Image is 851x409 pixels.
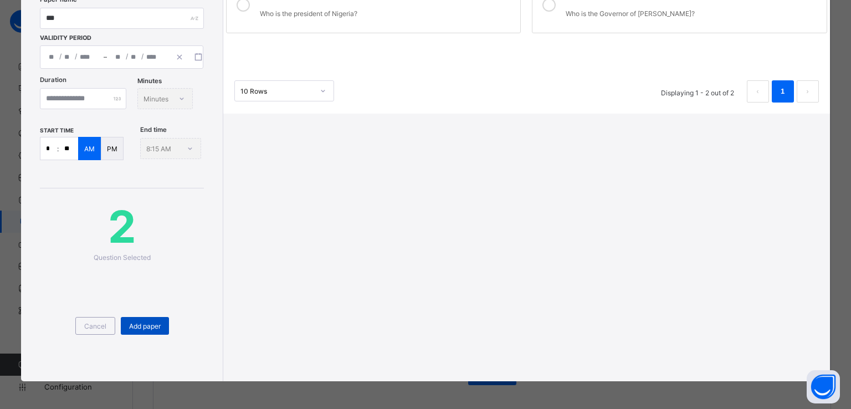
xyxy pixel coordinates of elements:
[75,52,77,61] span: /
[772,80,794,103] li: 1
[40,34,105,42] span: Validity Period
[747,80,769,103] button: prev page
[240,87,314,95] div: 10 Rows
[797,80,819,103] li: 下一页
[40,76,66,84] label: Duration
[84,322,106,330] span: Cancel
[57,145,59,153] p: :
[59,52,61,61] span: /
[653,80,742,103] li: Displaying 1 - 2 out of 2
[84,145,95,153] p: AM
[260,9,515,18] p: Who is the president of Nigeria?
[40,200,204,253] span: 2
[141,52,143,61] span: /
[777,84,788,99] a: 1
[137,77,162,85] span: Minutes
[797,80,819,103] button: next page
[94,253,151,262] span: Question Selected
[807,370,840,403] button: Open asap
[747,80,769,103] li: 上一页
[104,52,107,62] span: –
[40,127,74,134] span: start time
[126,52,128,61] span: /
[129,322,161,330] span: Add paper
[566,9,821,18] p: Who is the Governor of [PERSON_NAME]?
[140,126,167,134] span: End time
[107,145,117,153] p: PM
